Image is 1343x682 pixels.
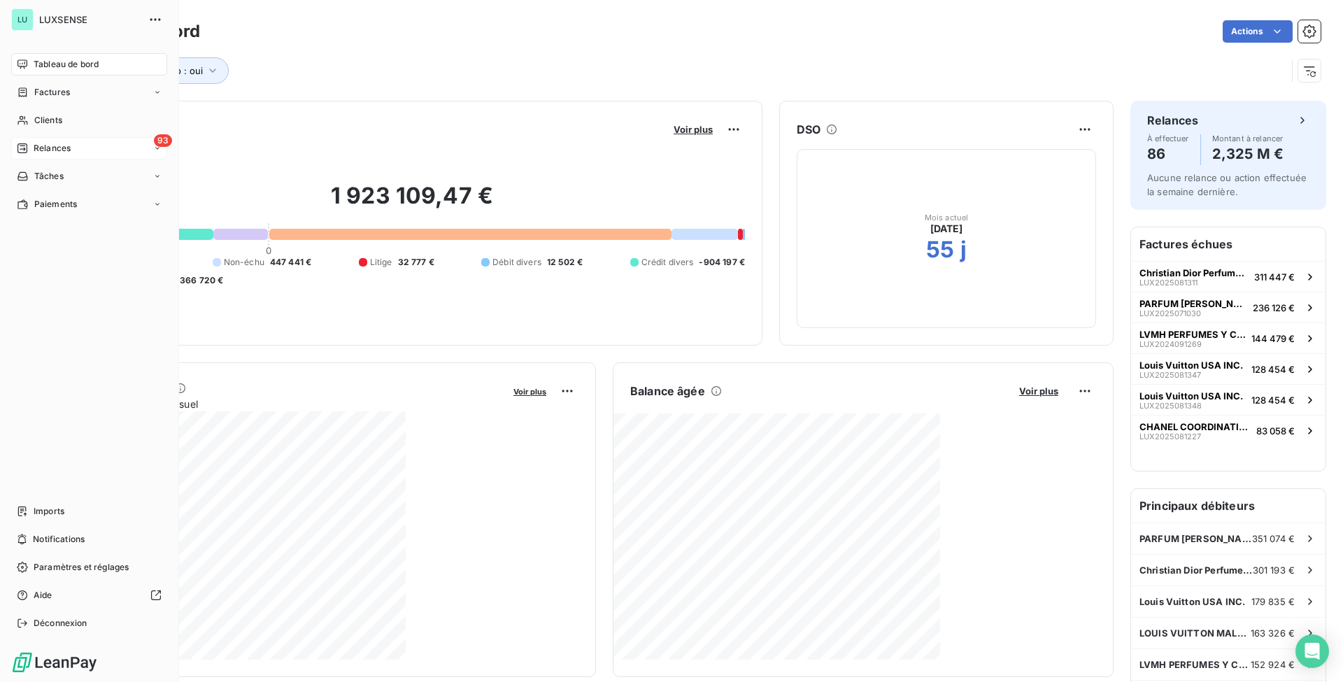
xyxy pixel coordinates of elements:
[1131,292,1326,322] button: PARFUM [PERSON_NAME]LUX2025071030236 126 €
[1131,415,1326,446] button: CHANEL COORDINATION SASLUX202508122783 058 €
[1139,340,1202,348] span: LUX2024091269
[1019,385,1058,397] span: Voir plus
[1212,134,1284,143] span: Montant à relancer
[1212,143,1284,165] h4: 2,325 M €
[1139,309,1201,318] span: LUX2025071030
[34,617,87,630] span: Déconnexion
[266,245,271,256] span: 0
[34,505,64,518] span: Imports
[513,387,546,397] span: Voir plus
[1147,134,1189,143] span: À effectuer
[34,142,71,155] span: Relances
[630,383,705,399] h6: Balance âgée
[1131,384,1326,415] button: Louis Vuitton USA INC.LUX2025081348128 454 €
[1139,278,1198,287] span: LUX2025081311
[1139,360,1243,371] span: Louis Vuitton USA INC.
[1295,634,1329,668] div: Open Intercom Messenger
[1139,627,1251,639] span: LOUIS VUITTON MALLETIER S.A.S
[797,121,820,138] h6: DSO
[509,385,550,397] button: Voir plus
[224,256,264,269] span: Non-échu
[669,123,717,136] button: Voir plus
[674,124,713,135] span: Voir plus
[1139,267,1249,278] span: Christian Dior Perfumes LLC
[1147,143,1189,165] h4: 86
[1251,364,1295,375] span: 128 454 €
[1139,564,1253,576] span: Christian Dior Perfumes LLC
[1131,322,1326,353] button: LVMH PERFUMES Y COSMETICOS DE [GEOGRAPHIC_DATA] SA DE CVLUX2024091269144 479 €
[11,651,98,674] img: Logo LeanPay
[11,8,34,31] div: LU
[1131,489,1326,523] h6: Principaux débiteurs
[1139,329,1246,340] span: LVMH PERFUMES Y COSMETICOS DE [GEOGRAPHIC_DATA] SA DE CV
[34,170,64,183] span: Tâches
[370,256,392,269] span: Litige
[1139,421,1251,432] span: CHANEL COORDINATION SAS
[1139,432,1201,441] span: LUX2025081227
[1253,302,1295,313] span: 236 126 €
[79,397,504,411] span: Chiffre d'affaires mensuel
[1251,596,1295,607] span: 179 835 €
[547,256,583,269] span: 12 502 €
[1139,596,1245,607] span: Louis Vuitton USA INC.
[11,584,167,606] a: Aide
[176,274,224,287] span: -366 720 €
[1139,533,1252,544] span: PARFUM [PERSON_NAME]
[270,256,311,269] span: 447 441 €
[1251,659,1295,670] span: 152 924 €
[1251,333,1295,344] span: 144 479 €
[34,589,52,602] span: Aide
[1253,564,1295,576] span: 301 193 €
[1251,395,1295,406] span: 128 454 €
[960,236,967,264] h2: j
[1254,271,1295,283] span: 311 447 €
[1139,298,1247,309] span: PARFUM [PERSON_NAME]
[1223,20,1293,43] button: Actions
[79,182,745,224] h2: 1 923 109,47 €
[926,236,954,264] h2: 55
[1131,353,1326,384] button: Louis Vuitton USA INC.LUX2025081347128 454 €
[33,533,85,546] span: Notifications
[641,256,694,269] span: Crédit divers
[1139,371,1201,379] span: LUX2025081347
[154,134,172,147] span: 93
[1139,390,1243,402] span: Louis Vuitton USA INC.
[699,256,745,269] span: -904 197 €
[131,57,229,84] button: Interco : oui
[1131,261,1326,292] button: Christian Dior Perfumes LLCLUX2025081311311 447 €
[1147,172,1307,197] span: Aucune relance ou action effectuée la semaine dernière.
[492,256,541,269] span: Débit divers
[398,256,434,269] span: 32 777 €
[39,14,140,25] span: LUXSENSE
[1252,533,1295,544] span: 351 074 €
[34,86,70,99] span: Factures
[1139,659,1251,670] span: LVMH PERFUMES Y COSMETICOS DE [GEOGRAPHIC_DATA] SA DE CV
[930,222,963,236] span: [DATE]
[1131,227,1326,261] h6: Factures échues
[1139,402,1202,410] span: LUX2025081348
[34,561,129,574] span: Paramètres et réglages
[34,198,77,211] span: Paiements
[1015,385,1063,397] button: Voir plus
[1251,627,1295,639] span: 163 326 €
[925,213,969,222] span: Mois actuel
[34,58,99,71] span: Tableau de bord
[1147,112,1198,129] h6: Relances
[34,114,62,127] span: Clients
[1256,425,1295,436] span: 83 058 €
